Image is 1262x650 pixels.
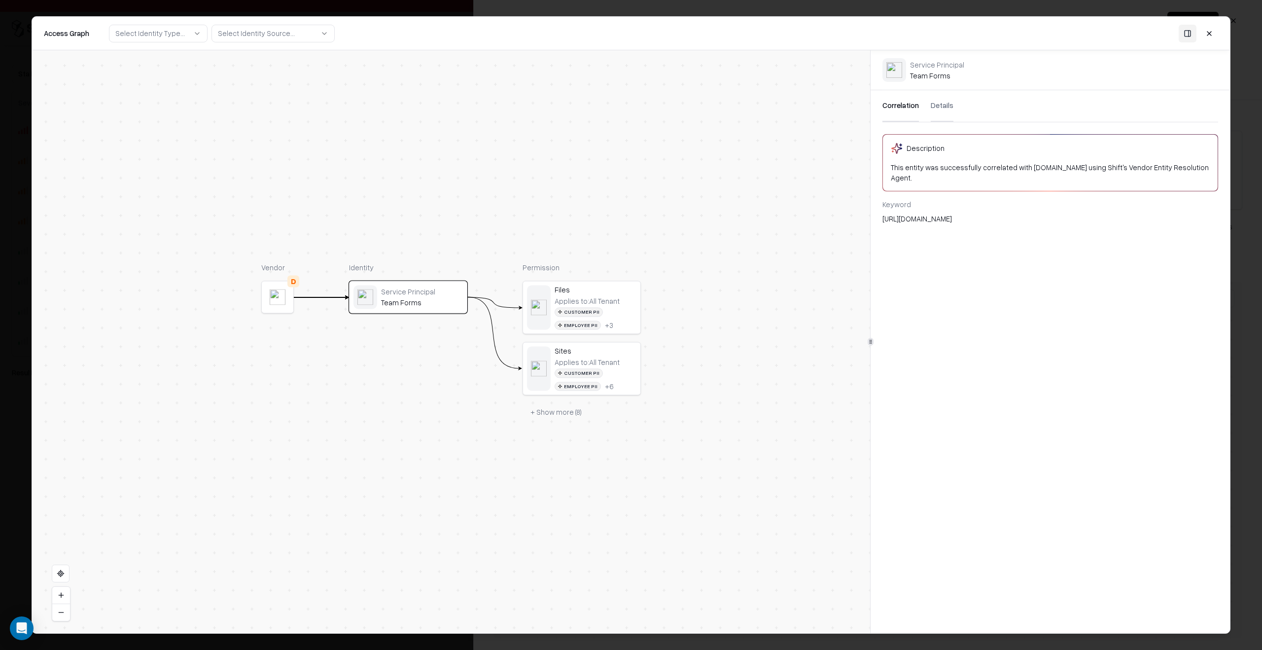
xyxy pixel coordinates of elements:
div: Applies to: All Tenant [555,358,620,366]
div: Permission [523,262,641,273]
div: Select Identity Type... [115,28,185,38]
div: Employee PII [555,321,601,330]
div: Description [907,143,945,153]
div: Team Forms [910,60,964,80]
div: Identity [349,262,467,273]
div: Employee PII [555,382,601,391]
div: Applies to: All Tenant [555,296,620,305]
div: Access Graph [44,28,89,38]
div: + 3 [605,321,613,329]
div: Select Identity Source... [218,28,295,38]
div: D [287,276,299,288]
div: + 6 [605,382,614,391]
button: Correlation [882,90,919,122]
div: Service Principal [910,60,964,69]
button: Select Identity Type... [109,24,208,42]
button: Select Identity Source... [211,24,335,42]
button: +3 [605,321,613,329]
div: Vendor [261,262,294,273]
div: Team Forms [381,298,463,307]
div: Files [555,286,636,294]
button: +6 [605,382,614,391]
div: Customer PII [555,308,603,317]
button: Details [931,90,953,122]
div: Customer PII [555,369,603,378]
div: Service Principal [381,287,463,296]
div: This entity was successfully correlated with [DOMAIN_NAME] using Shift's Vendor Entity Resolution... [891,162,1210,183]
button: + Show more (8) [523,403,590,421]
div: [URL][DOMAIN_NAME] [882,214,1218,224]
div: Sites [555,347,636,356]
div: Keyword [882,199,1218,210]
img: entra [886,62,902,78]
